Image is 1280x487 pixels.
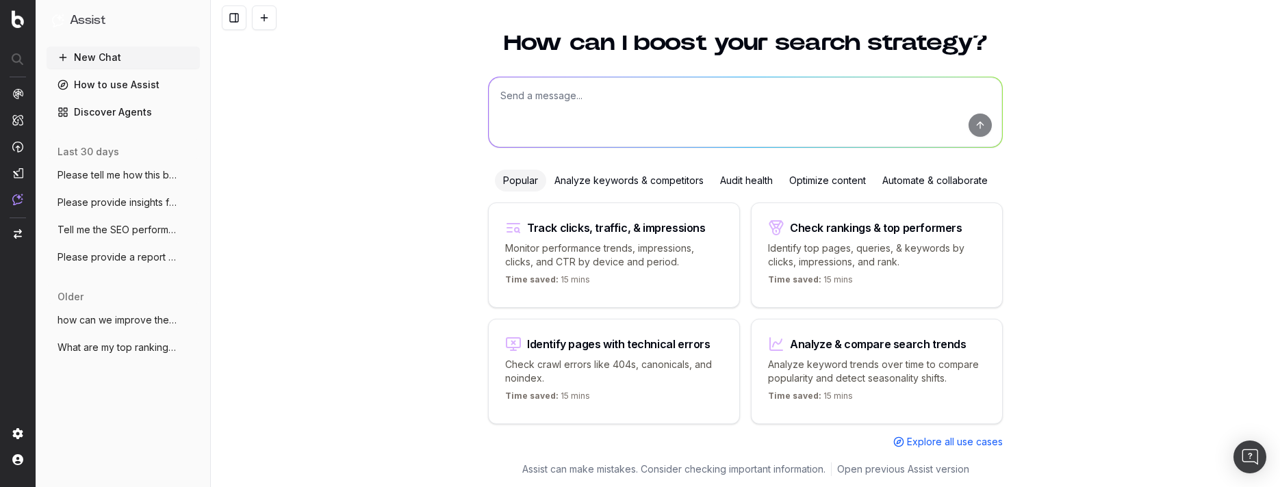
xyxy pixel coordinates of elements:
[57,168,178,182] span: Please tell me how this blog can be more
[712,170,781,192] div: Audit health
[12,141,23,153] img: Activation
[907,435,1003,449] span: Explore all use cases
[12,168,23,179] img: Studio
[768,358,986,385] p: Analyze keyword trends over time to compare popularity and detect seasonality shifts.
[1233,440,1266,473] div: Open Intercom Messenger
[52,11,194,30] button: Assist
[57,196,178,209] span: Please provide insights for how the page
[505,391,590,407] p: 15 mins
[47,101,200,123] a: Discover Agents
[488,30,1003,55] h1: How can I boost your search strategy?
[768,274,853,291] p: 15 mins
[47,164,200,186] button: Please tell me how this blog can be more
[768,241,986,269] p: Identify top pages, queries, & keywords by clicks, impressions, and rank.
[12,454,23,465] img: My account
[12,114,23,126] img: Intelligence
[47,74,200,96] a: How to use Assist
[768,391,821,401] span: Time saved:
[546,170,712,192] div: Analyze keywords & competitors
[14,229,22,239] img: Switch project
[57,290,84,304] span: older
[70,11,105,30] h1: Assist
[57,223,178,237] span: Tell me the SEO performance of [URL]
[837,462,969,476] a: Open previous Assist version
[47,337,200,358] button: What are my top ranking pages? [URL]
[57,145,119,159] span: last 30 days
[47,246,200,268] button: Please provide a report for the 60 day p
[505,274,559,285] span: Time saved:
[790,339,967,350] div: Analyze & compare search trends
[12,10,24,28] img: Botify logo
[12,194,23,205] img: Assist
[57,313,178,327] span: how can we improve the SEO of this page?
[768,391,853,407] p: 15 mins
[47,219,200,241] button: Tell me the SEO performance of [URL]
[47,192,200,213] button: Please provide insights for how the page
[527,339,711,350] div: Identify pages with technical errors
[781,170,874,192] div: Optimize content
[790,222,962,233] div: Check rankings & top performers
[874,170,996,192] div: Automate & collaborate
[505,391,559,401] span: Time saved:
[505,358,723,385] p: Check crawl errors like 404s, canonicals, and noindex.
[505,274,590,291] p: 15 mins
[505,241,723,269] p: Monitor performance trends, impressions, clicks, and CTR by device and period.
[47,47,200,68] button: New Chat
[495,170,546,192] div: Popular
[768,274,821,285] span: Time saved:
[12,88,23,99] img: Analytics
[12,428,23,439] img: Setting
[522,462,825,476] p: Assist can make mistakes. Consider checking important information.
[527,222,706,233] div: Track clicks, traffic, & impressions
[57,250,178,264] span: Please provide a report for the 60 day p
[52,14,64,27] img: Assist
[47,309,200,331] button: how can we improve the SEO of this page?
[893,435,1003,449] a: Explore all use cases
[57,341,178,354] span: What are my top ranking pages? [URL]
